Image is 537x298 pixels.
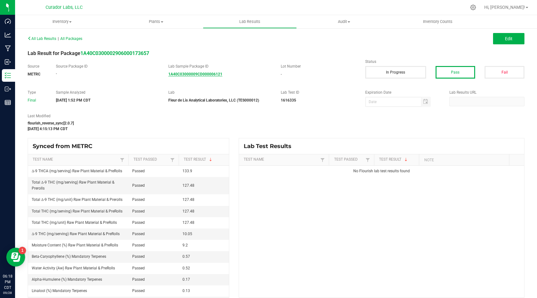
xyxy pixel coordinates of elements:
[436,66,475,79] button: Pass
[182,209,194,213] span: 127.48
[132,169,145,173] span: Passed
[244,143,296,150] span: Lab Test Results
[364,156,372,164] a: Filter
[132,183,145,188] span: Passed
[3,273,12,290] p: 06:18 PM CDT
[32,220,117,225] span: Total THC (mg/unit) Raw Plant Material & PreRolls
[334,157,364,162] a: Test PassedSortable
[56,71,57,76] span: -
[80,50,149,56] strong: 1A40C0300002906000173657
[505,36,513,41] span: Edit
[132,209,145,213] span: Passed
[5,45,11,52] inline-svg: Manufacturing
[32,209,122,213] span: Total THC (mg/serving) Raw Plant Material & PreRolls
[46,5,83,10] span: Curador Labs, LLC
[415,19,461,25] span: Inventory Counts
[5,72,11,79] inline-svg: Inventory
[365,59,524,64] label: Status
[58,36,59,41] span: |
[33,157,118,162] a: Test NameSortable
[168,63,271,69] label: Lab Sample Package ID
[281,90,356,95] label: Lab Test ID
[32,266,115,270] span: Water Activity (Aw) Raw Plant Material & PreRolls
[5,32,11,38] inline-svg: Analytics
[132,232,145,236] span: Passed
[132,277,145,282] span: Passed
[485,66,524,79] button: Fail
[244,157,319,162] a: Test NameSortable
[132,266,145,270] span: Passed
[60,36,82,41] span: All Packages
[484,5,525,10] span: Hi, [PERSON_NAME]!
[297,15,391,28] a: Audit
[182,266,190,270] span: 0.52
[379,157,417,162] a: Test ResultSortable
[15,15,109,28] a: Inventory
[365,66,426,79] button: In Progress
[182,232,192,236] span: 10.05
[56,98,90,102] strong: [DATE] 1:52 PM CDT
[281,98,296,102] strong: 1616335
[239,166,524,177] td: No Flourish lab test results found
[469,4,477,10] div: Manage settings
[132,254,145,259] span: Passed
[109,19,203,25] span: Plants
[182,197,194,202] span: 127.48
[404,157,409,162] span: Sortable
[32,254,106,259] span: Beta-Caryophyllene (%) Mandatory Terpenes
[132,289,145,293] span: Passed
[28,50,149,56] span: Lab Result for Package
[118,156,126,164] a: Filter
[32,197,122,202] span: Total Δ-9 THC (mg/unit) Raw Plant Material & Prerolls
[184,157,226,162] a: Test ResultSortable
[32,243,118,247] span: Moisture Content (%) Raw Plant Material & PreRolls
[28,127,68,131] strong: [DATE] 4:15:13 PM CDT
[168,98,259,102] strong: Fleur de Lis Analytical Laboratories, LLC (TES000012)
[28,113,356,119] label: Last Modified
[182,183,194,188] span: 127.48
[28,90,46,95] label: Type
[168,90,271,95] label: Lab
[28,63,46,69] label: Source
[132,220,145,225] span: Passed
[182,289,190,293] span: 0.13
[19,247,26,254] iframe: Resource center unread badge
[281,63,356,69] label: Lot Number
[365,90,440,95] label: Expiration Date
[28,121,74,125] strong: flourish_reverse_sync[2.0.7]
[32,232,120,236] span: Δ-9 THC (mg/serving) Raw Plant Material & PreRolls
[32,289,87,293] span: Linalool (%) Mandatory Terpenes
[56,63,159,69] label: Source Package ID
[297,19,390,25] span: Audit
[132,243,145,247] span: Passed
[5,86,11,92] inline-svg: Outbound
[182,243,188,247] span: 9.2
[33,143,97,150] span: Synced from METRC
[5,18,11,25] inline-svg: Dashboard
[168,72,222,76] a: 1A40C03000009CD000006121
[182,169,192,173] span: 133.9
[32,180,114,190] span: Total Δ-9 THC (mg/serving) Raw Plant Material & Prerolls
[203,15,297,28] a: Lab Results
[182,220,194,225] span: 127.48
[319,156,326,164] a: Filter
[391,15,485,28] a: Inventory Counts
[208,157,213,162] span: Sortable
[3,290,12,295] p: 09/28
[32,277,102,282] span: Alpha-Humulene (%) Mandatory Terpenes
[32,169,122,173] span: Δ-9 THCA (mg/serving) Raw Plant Material & PreRolls
[231,19,269,25] span: Lab Results
[281,72,282,76] span: -
[182,254,190,259] span: 0.57
[182,277,190,282] span: 0.17
[6,248,25,267] iframe: Resource center
[132,197,145,202] span: Passed
[56,90,159,95] label: Sample Analyzed
[109,15,203,28] a: Plants
[5,59,11,65] inline-svg: Inbound
[493,33,524,44] button: Edit
[5,99,11,106] inline-svg: Reports
[15,19,109,25] span: Inventory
